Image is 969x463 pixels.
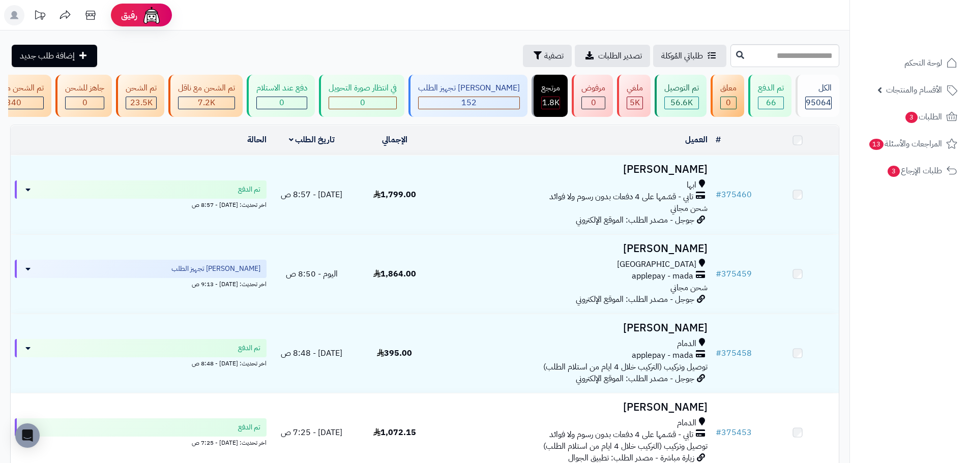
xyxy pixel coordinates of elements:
[758,97,783,109] div: 66
[20,50,75,62] span: إضافة طلب جديد
[15,423,40,448] div: Open Intercom Messenger
[630,97,640,109] span: 5K
[653,75,709,117] a: تم التوصيل 56.6K
[15,278,267,289] div: اخر تحديث: [DATE] - 9:13 ص
[716,268,721,280] span: #
[582,97,605,109] div: 0
[12,45,97,67] a: إضافة طلب جديد
[6,97,21,109] span: 340
[720,82,737,94] div: معلق
[632,350,693,361] span: applepay - mada
[377,347,412,359] span: 395.00
[66,97,104,109] div: 0
[317,75,406,117] a: في انتظار صورة التحويل 0
[685,134,708,146] a: العميل
[627,82,643,94] div: ملغي
[166,75,245,117] a: تم الشحن مع ناقل 7.2K
[373,189,416,201] span: 1,799.00
[758,82,784,94] div: تم الدفع
[900,22,959,44] img: logo-2.png
[121,9,137,21] span: رفيق
[687,179,696,191] span: ابها
[15,357,267,368] div: اخر تحديث: [DATE] - 8:48 ص
[615,75,653,117] a: ملغي 5K
[329,82,397,94] div: في انتظار صورة التحويل
[716,189,721,201] span: #
[904,110,942,124] span: الطلبات
[418,82,520,94] div: [PERSON_NAME] تجهيز الطلب
[677,417,696,429] span: الدمام
[198,97,215,109] span: 7.2K
[27,5,52,28] a: تحديثات المنصة
[665,97,698,109] div: 56628
[886,83,942,97] span: الأقسام والمنتجات
[716,268,752,280] a: #375459
[575,45,650,67] a: تصدير الطلبات
[670,97,693,109] span: 56.6K
[286,268,338,280] span: اليوم - 8:50 ص
[406,75,530,117] a: [PERSON_NAME] تجهيز الطلب 152
[373,268,416,280] span: 1,864.00
[576,293,694,305] span: جوجل - مصدر الطلب: الموقع الإلكتروني
[440,402,708,413] h3: [PERSON_NAME]
[746,75,794,117] a: تم الدفع 66
[716,426,721,439] span: #
[670,282,708,294] span: شحن مجاني
[523,45,572,67] button: تصفية
[171,264,260,274] span: [PERSON_NAME] تجهيز الطلب
[126,97,156,109] div: 23479
[888,166,900,177] span: 3
[661,50,703,62] span: طلباتي المُوكلة
[238,184,260,195] span: تم الدفع
[543,361,708,373] span: توصيل وتركيب (التركيب خلال 4 ايام من استلام الطلب)
[887,164,942,178] span: طلبات الإرجاع
[664,82,699,94] div: تم التوصيل
[868,137,942,151] span: المراجعات والأسئلة
[716,347,721,359] span: #
[360,97,365,109] span: 0
[114,75,166,117] a: تم الشحن 23.5K
[576,214,694,226] span: جوجل - مصدر الطلب: الموقع الإلكتروني
[373,426,416,439] span: 1,072.15
[716,426,752,439] a: #375453
[549,429,693,441] span: تابي - قسّمها على 4 دفعات بدون رسوم ولا فوائد
[806,97,831,109] span: 95064
[716,347,752,359] a: #375458
[279,97,284,109] span: 0
[598,50,642,62] span: تصدير الطلبات
[15,199,267,209] div: اخر تحديث: [DATE] - 8:57 ص
[856,51,963,75] a: لوحة التحكم
[721,97,736,109] div: 0
[653,45,726,67] a: طلباتي المُوكلة
[581,82,605,94] div: مرفوض
[576,373,694,385] span: جوجل - مصدر الطلب: الموقع الإلكتروني
[627,97,642,109] div: 4975
[716,134,721,146] a: #
[141,5,162,25] img: ai-face.png
[281,347,342,359] span: [DATE] - 8:48 ص
[617,259,696,270] span: [GEOGRAPHIC_DATA]
[257,97,307,109] div: 0
[677,338,696,350] span: الدمام
[856,105,963,129] a: الطلبات3
[178,82,235,94] div: تم الشحن مع ناقل
[543,440,708,452] span: توصيل وتركيب (التركيب خلال 4 ايام من استلام الطلب)
[329,97,396,109] div: 0
[904,56,942,70] span: لوحة التحكم
[245,75,317,117] a: دفع عند الاستلام 0
[130,97,153,109] span: 23.5K
[632,270,693,282] span: applepay - mada
[289,134,335,146] a: تاريخ الطلب
[709,75,746,117] a: معلق 0
[238,343,260,353] span: تم الدفع
[82,97,87,109] span: 0
[440,243,708,255] h3: [PERSON_NAME]
[281,426,342,439] span: [DATE] - 7:25 ص
[65,82,104,94] div: جاهز للشحن
[53,75,114,117] a: جاهز للشحن 0
[570,75,615,117] a: مرفوض 0
[179,97,234,109] div: 7223
[542,97,560,109] span: 1.8K
[256,82,307,94] div: دفع عند الاستلام
[794,75,841,117] a: الكل95064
